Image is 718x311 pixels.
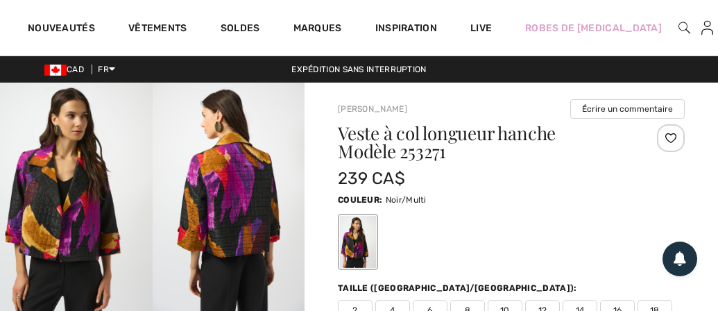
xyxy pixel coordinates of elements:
a: Soldes [221,22,260,37]
div: Noir/Multi [340,216,376,268]
h1: Veste à col longueur hanche Modèle 253271 [338,124,627,160]
a: Nouveautés [28,22,95,37]
span: Inspiration [375,22,437,37]
img: Canadian Dollar [44,65,67,76]
img: Mes infos [701,19,713,36]
a: Robes de [MEDICAL_DATA] [525,21,662,35]
button: Écrire un commentaire [570,99,685,119]
span: Noir/Multi [386,195,427,205]
span: FR [98,65,115,74]
span: Couleur: [338,195,382,205]
a: Marques [293,22,342,37]
iframe: Ouvre un widget dans lequel vous pouvez trouver plus d’informations [630,207,704,242]
a: [PERSON_NAME] [338,104,407,114]
div: Taille ([GEOGRAPHIC_DATA]/[GEOGRAPHIC_DATA]): [338,282,580,294]
img: Veste &agrave; Col Longueur Hanche mod&egrave;le 253271. 2 [153,83,305,311]
img: recherche [678,19,690,36]
a: Vêtements [128,22,187,37]
a: Live [470,21,492,35]
span: CAD [44,65,89,74]
span: 239 CA$ [338,169,405,188]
